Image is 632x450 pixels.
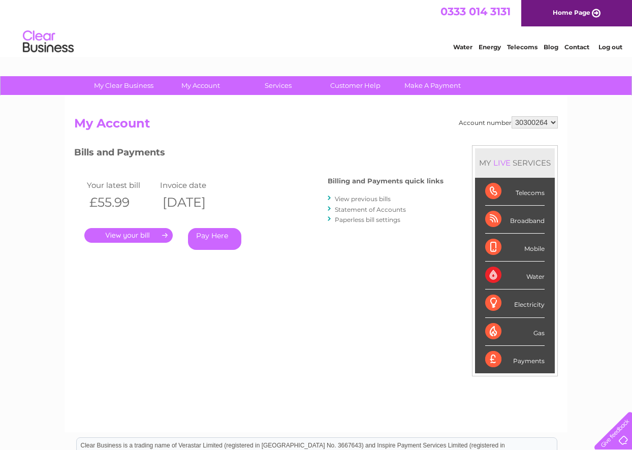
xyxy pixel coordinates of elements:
div: MY SERVICES [475,148,555,177]
div: Mobile [485,234,545,262]
a: Customer Help [313,76,397,95]
a: My Account [159,76,243,95]
h3: Bills and Payments [74,145,444,163]
a: My Clear Business [82,76,166,95]
div: Account number [459,116,558,128]
h2: My Account [74,116,558,136]
div: Payments [485,346,545,373]
th: £55.99 [84,192,157,213]
a: Telecoms [507,43,538,51]
a: 0333 014 3131 [440,5,511,18]
td: Your latest bill [84,178,157,192]
a: Make A Payment [391,76,475,95]
div: Electricity [485,290,545,317]
a: Statement of Accounts [335,206,406,213]
div: Gas [485,318,545,346]
a: Services [236,76,320,95]
a: Water [453,43,472,51]
div: LIVE [491,158,513,168]
a: View previous bills [335,195,391,203]
a: . [84,228,173,243]
div: Broadband [485,206,545,234]
img: logo.png [22,26,74,57]
div: Water [485,262,545,290]
div: Telecoms [485,178,545,206]
a: Pay Here [188,228,241,250]
a: Blog [544,43,558,51]
a: Energy [479,43,501,51]
a: Paperless bill settings [335,216,400,223]
a: Contact [564,43,589,51]
td: Invoice date [157,178,231,192]
h4: Billing and Payments quick links [328,177,444,185]
a: Log out [598,43,622,51]
th: [DATE] [157,192,231,213]
div: Clear Business is a trading name of Verastar Limited (registered in [GEOGRAPHIC_DATA] No. 3667643... [77,6,557,49]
